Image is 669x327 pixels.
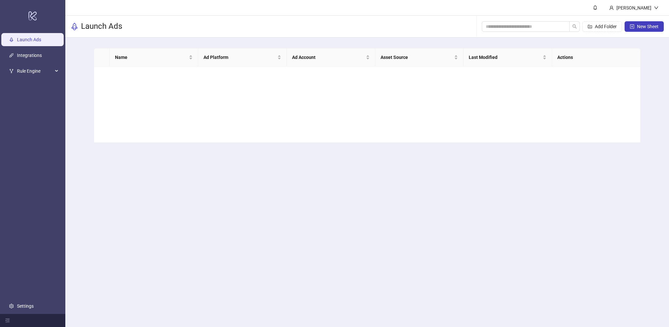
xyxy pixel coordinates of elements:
[71,23,78,30] span: rocket
[375,48,464,66] th: Asset Source
[552,48,641,66] th: Actions
[637,24,659,29] span: New Sheet
[572,24,577,29] span: search
[17,53,42,58] a: Integrations
[625,21,664,32] button: New Sheet
[9,69,14,73] span: fork
[110,48,198,66] th: Name
[582,21,622,32] button: Add Folder
[17,64,53,78] span: Rule Engine
[588,24,592,29] span: folder-add
[381,54,453,61] span: Asset Source
[464,48,552,66] th: Last Modified
[287,48,375,66] th: Ad Account
[614,4,654,11] div: [PERSON_NAME]
[469,54,541,61] span: Last Modified
[81,21,122,32] h3: Launch Ads
[17,303,34,309] a: Settings
[654,6,659,10] span: down
[5,318,10,323] span: menu-fold
[630,24,634,29] span: plus-square
[198,48,287,66] th: Ad Platform
[115,54,188,61] span: Name
[292,54,365,61] span: Ad Account
[17,37,41,42] a: Launch Ads
[204,54,276,61] span: Ad Platform
[609,6,614,10] span: user
[593,5,597,10] span: bell
[595,24,617,29] span: Add Folder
